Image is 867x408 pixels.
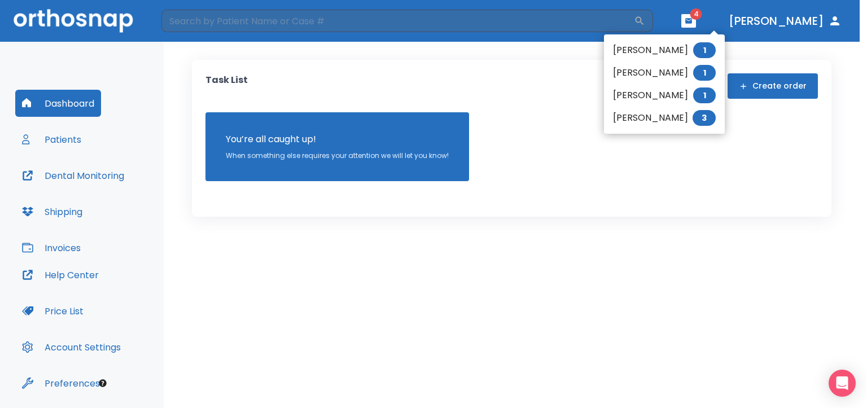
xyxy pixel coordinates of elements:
[693,87,716,103] span: 1
[604,39,725,62] li: [PERSON_NAME]
[604,84,725,107] li: [PERSON_NAME]
[604,62,725,84] li: [PERSON_NAME]
[604,107,725,129] li: [PERSON_NAME]
[693,65,716,81] span: 1
[693,110,716,126] span: 3
[829,370,856,397] div: Open Intercom Messenger
[693,42,716,58] span: 1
